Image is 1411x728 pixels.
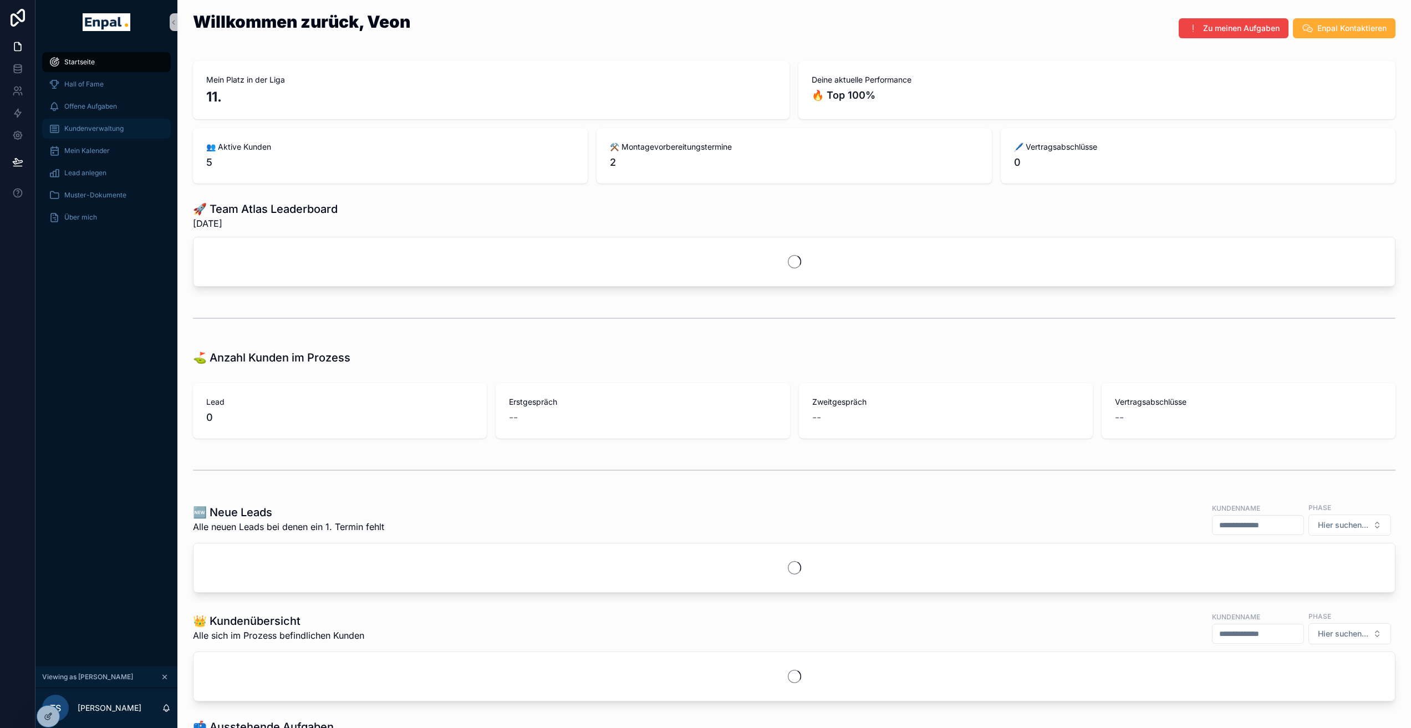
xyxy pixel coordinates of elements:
a: Muster-Dokumente [42,185,171,205]
span: Erstgespräch [509,396,776,408]
h1: 🆕 Neue Leads [193,505,384,520]
button: Select Button [1308,515,1391,536]
button: Zu meinen Aufgaben [1179,18,1288,38]
a: Offene Aufgaben [42,96,171,116]
span: Zu meinen Aufgaben [1203,23,1280,34]
label: Phase [1308,611,1331,621]
strong: 🔥 Top 100% [812,89,875,101]
span: 2 [610,155,978,170]
span: Kundenverwaltung [64,124,124,133]
h2: 11. [206,88,776,106]
span: 5 [206,155,574,170]
span: 0 [1014,155,1382,170]
span: 0 [206,410,473,425]
span: Über mich [64,213,97,222]
span: Enpal Kontaktieren [1317,23,1387,34]
button: Select Button [1308,623,1391,644]
span: Deine aktuelle Performance [812,74,1382,85]
h1: 🚀 Team Atlas Leaderboard [193,201,338,217]
a: Über mich [42,207,171,227]
span: Lead [206,396,473,408]
span: 👥 Aktive Kunden [206,141,574,152]
span: -- [509,410,518,425]
span: Vertragsabschlüsse [1115,396,1382,408]
span: Alle neuen Leads bei denen ein 1. Termin fehlt [193,520,384,533]
h1: ⛳ Anzahl Kunden im Prozess [193,350,350,365]
button: Enpal Kontaktieren [1293,18,1395,38]
span: Hier suchen... [1318,520,1368,531]
span: 🖊️ Vertragsabschlüsse [1014,141,1382,152]
span: Mein Platz in der Liga [206,74,776,85]
div: scrollable content [35,44,177,242]
span: Offene Aufgaben [64,102,117,111]
span: [DATE] [193,217,338,230]
a: Mein Kalender [42,141,171,161]
span: Hall of Fame [64,80,104,89]
label: Kundenname [1212,503,1260,513]
span: Alle sich im Prozess befindlichen Kunden [193,629,364,642]
h1: 👑 Kundenübersicht [193,613,364,629]
h1: Willkommen zurück, Veon [193,13,410,30]
span: Zweitgespräch [812,396,1079,408]
a: Startseite [42,52,171,72]
a: Hall of Fame [42,74,171,94]
span: Lead anlegen [64,169,106,177]
span: Hier suchen... [1318,628,1368,639]
span: ⚒️ Montagevorbereitungstermine [610,141,978,152]
span: Mein Kalender [64,146,110,155]
span: -- [1115,410,1124,425]
span: TS [50,701,61,715]
span: -- [812,410,821,425]
span: Viewing as [PERSON_NAME] [42,673,133,681]
span: Muster-Dokumente [64,191,126,200]
p: [PERSON_NAME] [78,702,141,714]
a: Lead anlegen [42,163,171,183]
label: Kundenname [1212,612,1260,622]
label: Phase [1308,502,1331,512]
a: Kundenverwaltung [42,119,171,139]
img: App logo [83,13,130,31]
span: Startseite [64,58,95,67]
